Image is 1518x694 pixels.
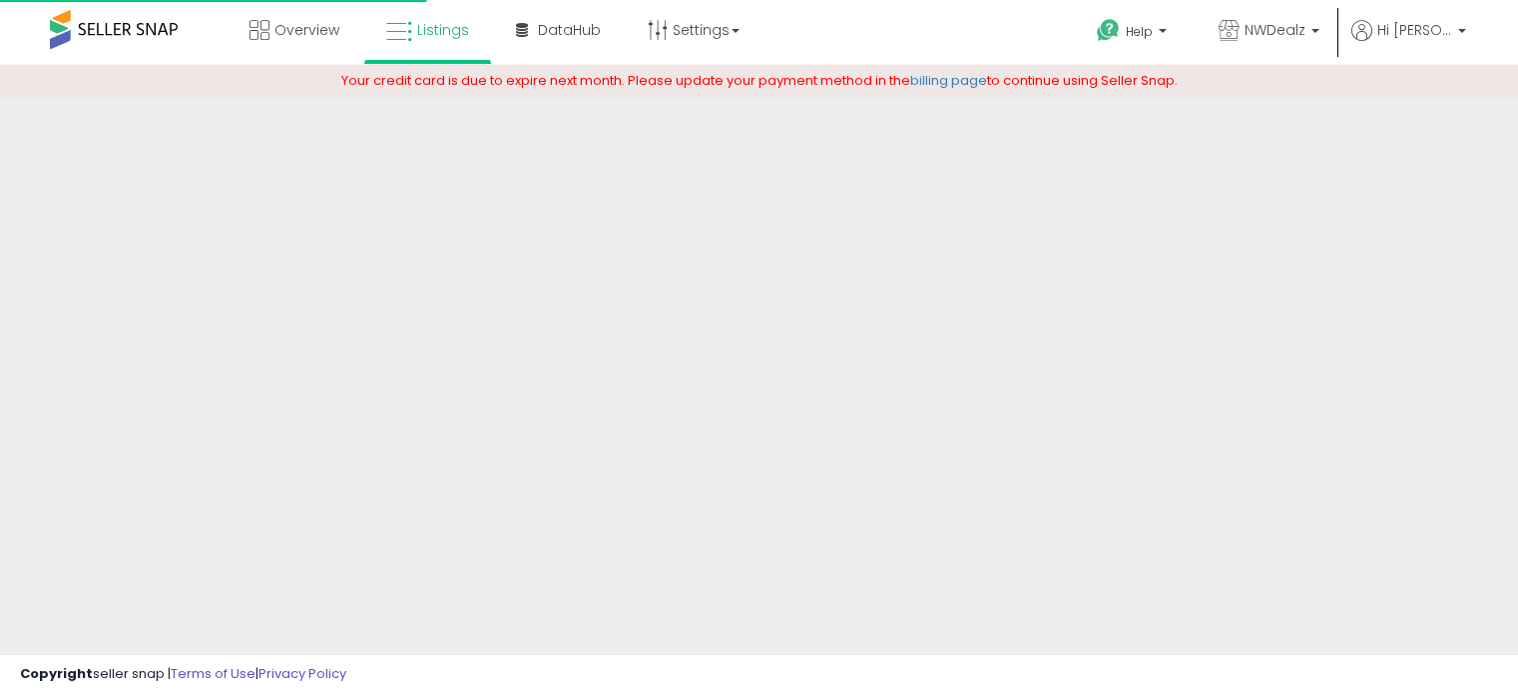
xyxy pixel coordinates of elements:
[20,664,93,683] strong: Copyright
[1096,18,1121,43] i: Get Help
[20,665,346,684] div: seller snap | |
[171,664,255,683] a: Terms of Use
[1351,20,1466,65] a: Hi [PERSON_NAME]
[910,71,987,90] a: billing page
[1081,3,1187,65] a: Help
[417,20,469,40] span: Listings
[1126,23,1153,40] span: Help
[274,20,339,40] span: Overview
[341,71,1178,90] span: Your credit card is due to expire next month. Please update your payment method in the to continu...
[258,664,346,683] a: Privacy Policy
[1377,20,1452,40] span: Hi [PERSON_NAME]
[1245,20,1305,40] span: NWDealz
[538,20,601,40] span: DataHub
